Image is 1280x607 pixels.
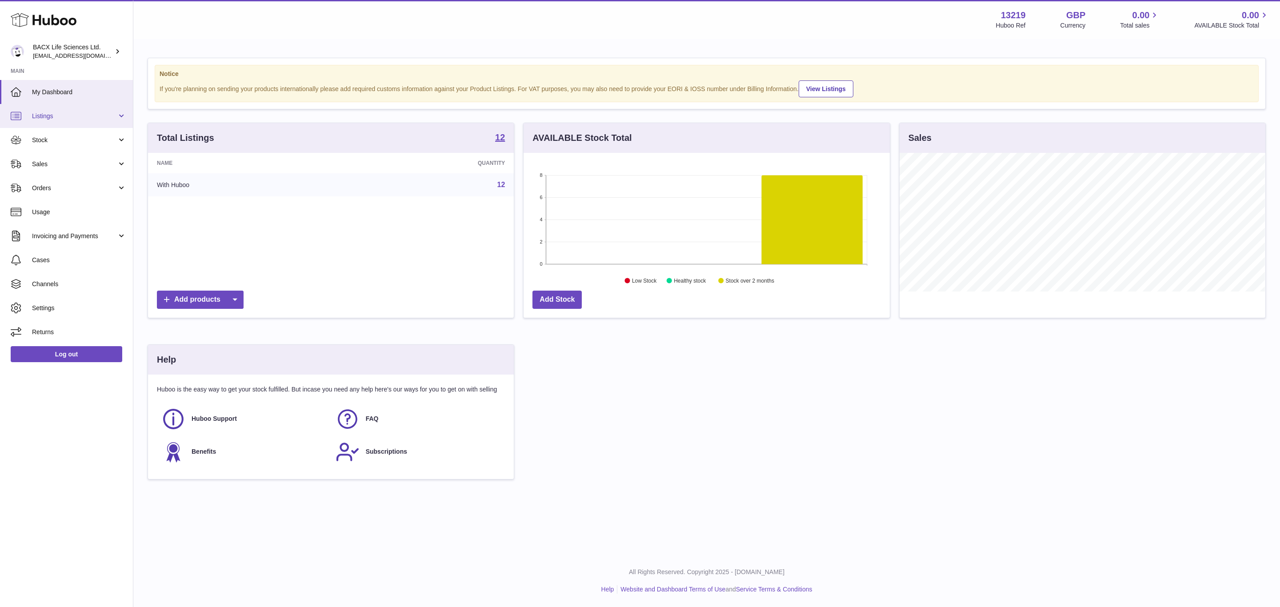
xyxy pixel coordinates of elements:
[1060,21,1086,30] div: Currency
[32,112,117,120] span: Listings
[32,304,126,312] span: Settings
[1120,9,1160,30] a: 0.00 Total sales
[540,172,543,178] text: 8
[192,415,237,423] span: Huboo Support
[601,586,614,593] a: Help
[532,291,582,309] a: Add Stock
[32,88,126,96] span: My Dashboard
[11,346,122,362] a: Log out
[366,447,407,456] span: Subscriptions
[11,45,24,58] img: internalAdmin-13219@internal.huboo.com
[495,133,505,142] strong: 12
[540,261,543,267] text: 0
[336,440,501,464] a: Subscriptions
[192,447,216,456] span: Benefits
[736,586,812,593] a: Service Terms & Conditions
[140,568,1273,576] p: All Rights Reserved. Copyright 2025 - [DOMAIN_NAME]
[1132,9,1150,21] span: 0.00
[540,195,543,200] text: 6
[157,132,214,144] h3: Total Listings
[148,173,341,196] td: With Huboo
[620,586,725,593] a: Website and Dashboard Terms of Use
[148,153,341,173] th: Name
[540,217,543,222] text: 4
[33,52,131,59] span: [EMAIL_ADDRESS][DOMAIN_NAME]
[32,256,126,264] span: Cases
[32,232,117,240] span: Invoicing and Payments
[160,79,1254,97] div: If you're planning on sending your products internationally please add required customs informati...
[632,278,657,284] text: Low Stock
[617,585,812,594] li: and
[33,43,113,60] div: BACX Life Sciences Ltd.
[32,184,117,192] span: Orders
[1066,9,1085,21] strong: GBP
[726,278,774,284] text: Stock over 2 months
[160,70,1254,78] strong: Notice
[495,133,505,144] a: 12
[336,407,501,431] a: FAQ
[1120,21,1160,30] span: Total sales
[157,354,176,366] h3: Help
[32,208,126,216] span: Usage
[1194,9,1269,30] a: 0.00 AVAILABLE Stock Total
[1194,21,1269,30] span: AVAILABLE Stock Total
[497,181,505,188] a: 12
[161,440,327,464] a: Benefits
[1242,9,1259,21] span: 0.00
[157,291,244,309] a: Add products
[32,136,117,144] span: Stock
[674,278,707,284] text: Healthy stock
[161,407,327,431] a: Huboo Support
[532,132,632,144] h3: AVAILABLE Stock Total
[996,21,1026,30] div: Huboo Ref
[32,280,126,288] span: Channels
[32,160,117,168] span: Sales
[366,415,379,423] span: FAQ
[799,80,853,97] a: View Listings
[157,385,505,394] p: Huboo is the easy way to get your stock fulfilled. But incase you need any help here's our ways f...
[1001,9,1026,21] strong: 13219
[908,132,932,144] h3: Sales
[540,239,543,244] text: 2
[341,153,514,173] th: Quantity
[32,328,126,336] span: Returns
